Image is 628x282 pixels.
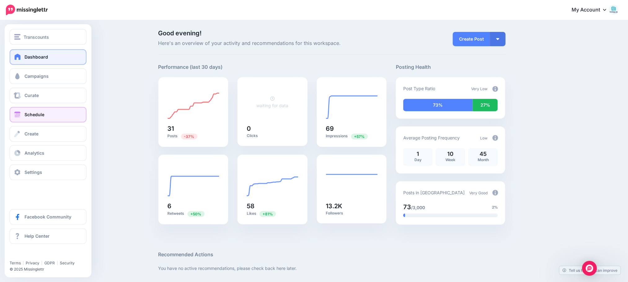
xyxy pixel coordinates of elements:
[256,96,288,108] a: waiting for data
[14,34,20,40] img: menu.png
[10,209,86,225] a: Facebook Community
[23,261,24,265] span: |
[181,134,197,139] span: Previous period: 49
[10,29,86,45] button: Transcounts
[492,204,498,210] span: 2%
[247,126,298,132] h5: 0
[326,203,378,209] h5: 13.2K
[471,86,488,91] span: Very Low
[188,211,205,217] span: Previous period: 4
[24,233,50,239] span: Help Center
[565,2,619,18] a: My Account
[326,126,378,132] h5: 69
[480,136,488,140] span: Low
[403,85,435,92] p: Post Type Ratio
[470,191,488,195] span: Very Good
[403,134,460,141] p: Average Posting Frequency
[403,214,405,217] div: 2% of your posts in the last 30 days have been from Drip Campaigns
[10,107,86,122] a: Schedule
[158,29,202,37] span: Good evening!
[10,252,57,258] iframe: Twitter Follow Button
[10,88,86,103] a: Curate
[411,205,425,210] span: /3,000
[24,150,44,156] span: Analytics
[493,190,498,196] img: info-circle-grey.png
[10,68,86,84] a: Campaigns
[326,133,378,139] p: Impressions
[351,134,368,139] span: Previous period: 44
[168,211,219,217] p: Retweets
[26,261,39,265] a: Privacy
[247,211,298,217] p: Likes
[414,157,422,162] span: Day
[24,33,49,41] span: Transcounts
[453,32,490,46] a: Create Post
[24,170,42,175] span: Settings
[471,151,495,157] p: 45
[473,99,498,111] div: 27% of your posts in the last 30 days were manually created (i.e. were not from Drip Campaigns or...
[10,49,86,65] a: Dashboard
[493,135,498,141] img: info-circle-grey.png
[396,63,505,71] h5: Posting Health
[168,203,219,209] h5: 6
[158,63,223,71] h5: Performance (last 30 days)
[6,5,48,15] img: Missinglettr
[24,93,39,98] span: Curate
[57,261,58,265] span: |
[41,261,42,265] span: |
[10,145,86,161] a: Analytics
[403,99,473,111] div: 73% of your posts in the last 30 days have been from Drip Campaigns
[168,126,219,132] h5: 31
[439,151,462,157] p: 10
[10,228,86,244] a: Help Center
[582,261,597,276] div: Open Intercom Messenger
[10,261,21,265] a: Terms
[60,261,75,265] a: Security
[406,151,430,157] p: 1
[24,73,49,79] span: Campaigns
[446,157,456,162] span: Week
[158,39,387,47] span: Here's an overview of your activity and recommendations for this workspace.
[24,131,38,136] span: Create
[24,112,44,117] span: Schedule
[158,265,506,272] p: You have no active recommendations, please check back here later.
[10,165,86,180] a: Settings
[259,211,276,217] span: Previous period: 32
[24,214,71,219] span: Facebook Community
[24,54,48,59] span: Dashboard
[247,203,298,209] h5: 58
[403,203,411,211] span: 73
[326,211,378,216] p: Followers
[10,266,90,272] li: © 2025 Missinglettr
[493,86,498,92] img: info-circle-grey.png
[559,266,621,275] a: Tell us how we can improve
[478,157,489,162] span: Month
[403,189,465,196] p: Posts in [GEOGRAPHIC_DATA]
[247,133,298,138] p: Clicks
[44,261,55,265] a: GDPR
[158,251,506,258] h5: Recommended Actions
[168,133,219,139] p: Posts
[496,38,499,40] img: arrow-down-white.png
[10,126,86,142] a: Create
